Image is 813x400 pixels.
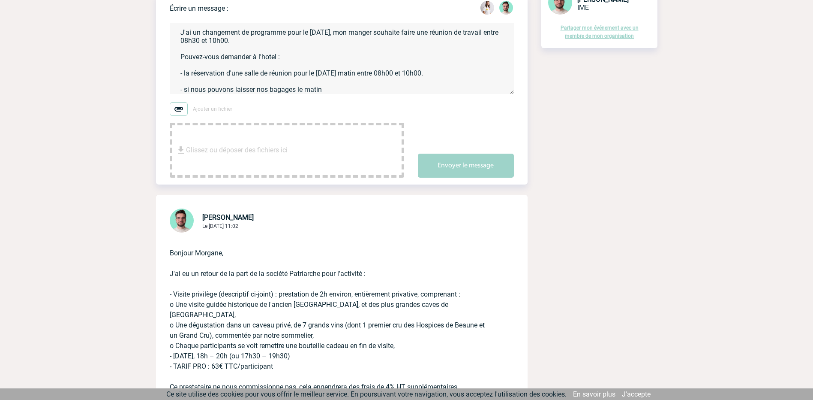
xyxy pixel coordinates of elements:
[573,390,615,398] a: En savoir plus
[480,1,494,15] img: 130205-0.jpg
[202,213,254,221] span: [PERSON_NAME]
[186,129,288,172] span: Glissez ou déposer des fichiers ici
[170,209,194,233] img: 121547-2.png
[480,1,494,16] div: Morgane DOULLE
[577,3,589,12] span: IME
[622,390,651,398] a: J'accepte
[193,106,232,112] span: Ajouter un fichier
[170,4,228,12] p: Écrire un message :
[418,154,514,178] button: Envoyer le message
[499,1,513,15] img: 121547-2.png
[166,390,567,398] span: Ce site utilise des cookies pour vous offrir le meilleur service. En poursuivant votre navigation...
[202,223,238,229] span: Le [DATE] 11:02
[176,145,186,155] img: file_download.svg
[499,1,513,16] div: Benjamin ROLAND
[561,25,639,39] a: Partager mon événement avec un membre de mon organisation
